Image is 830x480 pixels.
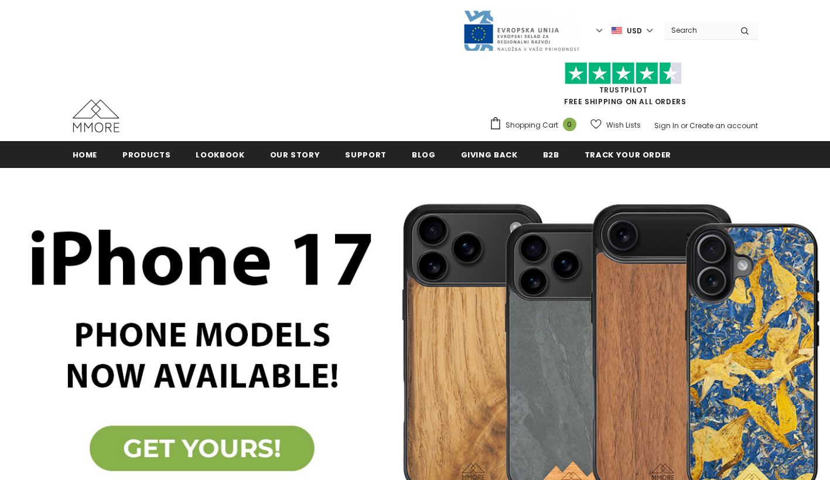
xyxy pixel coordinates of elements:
[505,119,558,131] span: Shopping Cart
[122,149,170,160] span: Products
[612,26,622,36] img: USD
[489,116,582,134] a: Shopping Cart 0
[627,25,642,37] span: USD
[654,121,679,131] a: Sign In
[565,62,682,85] img: Trust Pilot Stars
[412,141,436,167] a: Blog
[585,149,671,160] span: Track your order
[543,141,559,167] a: B2B
[599,85,648,95] a: Trustpilot
[606,119,641,131] span: Wish Lists
[664,22,732,39] input: Search Site
[345,149,387,160] span: support
[689,121,758,131] a: Create an account
[463,25,580,35] a: Javni Razpis
[73,149,98,160] span: Home
[196,149,244,160] span: Lookbook
[73,100,119,132] img: MMORE Cases
[489,67,758,107] span: FREE SHIPPING ON ALL ORDERS
[461,141,518,167] a: Giving back
[585,141,671,167] a: Track your order
[270,141,320,167] a: Our Story
[196,141,244,167] a: Lookbook
[563,118,576,131] span: 0
[543,149,559,160] span: B2B
[463,9,580,52] img: Javni Razpis
[412,149,436,160] span: Blog
[345,141,387,167] a: support
[73,141,98,167] a: Home
[681,121,688,131] span: or
[270,149,320,160] span: Our Story
[590,115,641,135] a: Wish Lists
[122,141,170,167] a: Products
[461,149,518,160] span: Giving back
